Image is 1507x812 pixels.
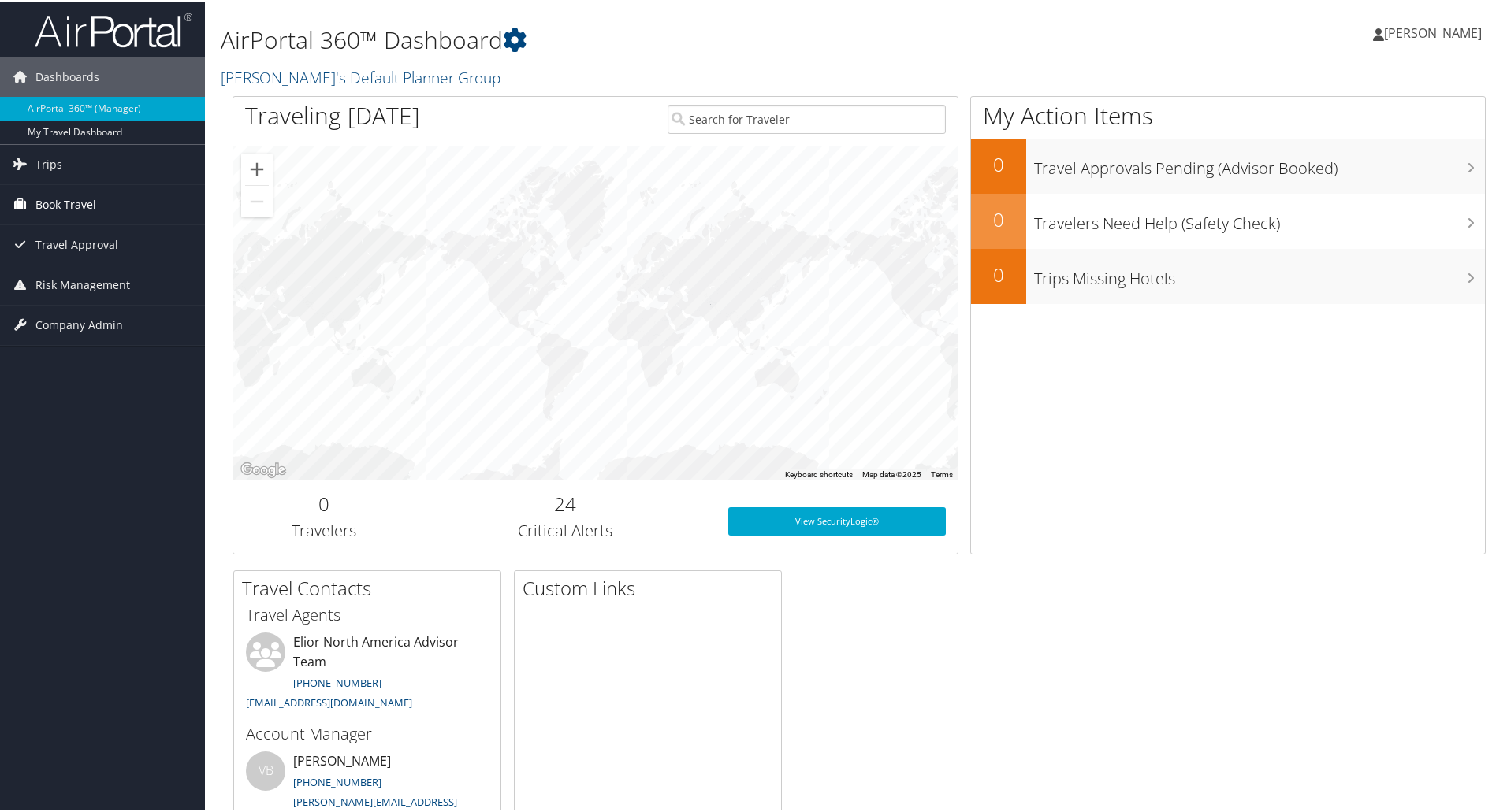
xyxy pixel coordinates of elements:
[242,573,500,600] h2: Travel Contacts
[1034,148,1485,178] h3: Travel Approvals Pending (Advisor Booked)
[237,458,289,479] a: Open this area in Google Maps (opens a new window)
[668,103,946,132] input: Search for Traveler
[35,56,99,95] span: Dashboards
[246,721,489,743] h3: Account Manager
[245,518,403,540] h3: Travelers
[35,304,123,343] span: Company Admin
[221,65,504,87] a: [PERSON_NAME]'s Default Planner Group
[971,98,1485,131] h1: My Action Items
[1034,203,1485,233] h3: Travelers Need Help (Safety Check)
[862,469,921,477] span: Map data ©2025
[523,573,781,600] h2: Custom Links
[35,224,118,263] span: Travel Approval
[246,694,412,708] a: [EMAIL_ADDRESS][DOMAIN_NAME]
[246,603,489,625] h3: Travel Agents
[971,260,1026,287] h2: 0
[1034,258,1485,288] h3: Trips Missing Hotels
[971,205,1026,232] h2: 0
[426,489,705,516] h2: 24
[971,150,1026,176] h2: 0
[237,458,289,479] img: Google
[426,518,705,540] h3: Critical Alerts
[728,506,946,534] a: View SecurityLogic®
[1373,8,1498,55] a: [PERSON_NAME]
[971,137,1485,192] a: 0Travel Approvals Pending (Advisor Booked)
[971,247,1485,302] a: 0Trips Missing Hotels
[221,22,1072,55] h1: AirPortal 360™ Dashboard
[241,152,273,184] button: Zoom in
[35,143,62,183] span: Trips
[246,750,285,789] div: VB
[35,184,96,223] span: Book Travel
[35,10,192,47] img: airportal-logo.png
[238,631,497,715] li: Elior North America Advisor Team
[293,773,381,788] a: [PHONE_NUMBER]
[931,469,953,477] a: Terms (opens in new tab)
[293,674,381,688] a: [PHONE_NUMBER]
[245,489,403,516] h2: 0
[241,184,273,216] button: Zoom out
[245,98,420,131] h1: Traveling [DATE]
[971,192,1485,247] a: 0Travelers Need Help (Safety Check)
[1384,23,1482,40] span: [PERSON_NAME]
[35,264,130,303] span: Risk Management
[785,468,853,479] button: Keyboard shortcuts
